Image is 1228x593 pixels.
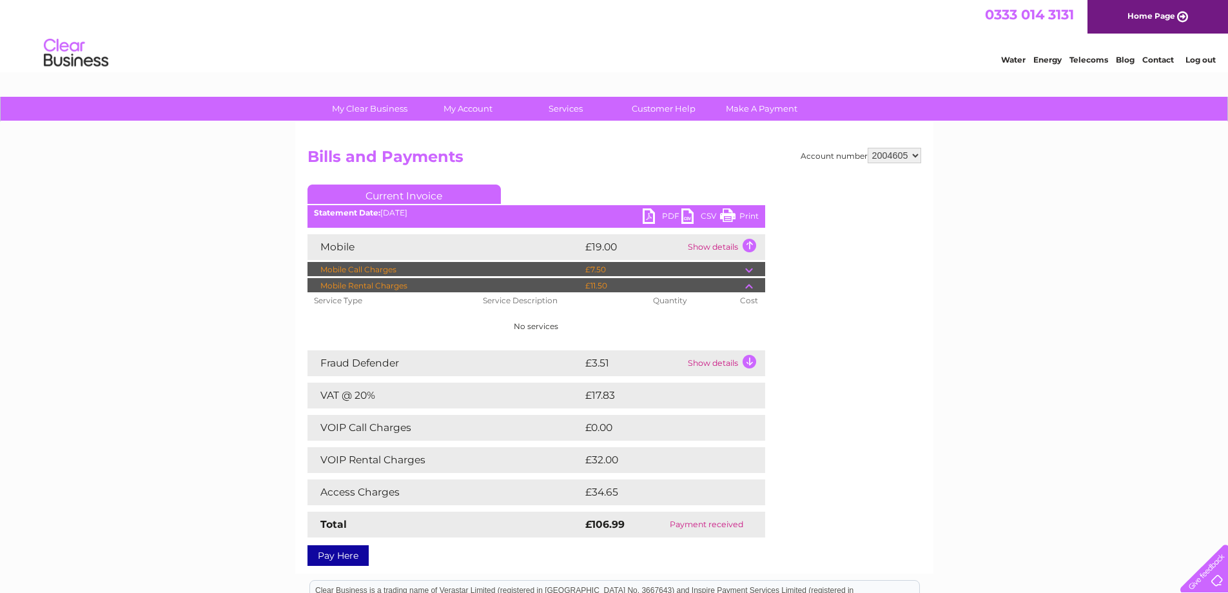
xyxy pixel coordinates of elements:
[582,234,685,260] td: £19.00
[476,292,647,309] th: Service Description
[307,292,476,309] th: Service Type
[643,208,681,227] a: PDF
[307,148,921,172] h2: Bills and Payments
[582,262,745,277] td: £7.50
[648,512,765,538] td: Payment received
[307,262,582,277] td: Mobile Call Charges
[1142,55,1174,65] a: Contact
[317,97,423,121] a: My Clear Business
[310,7,919,63] div: Clear Business is a trading name of Verastar Limited (registered in [GEOGRAPHIC_DATA] No. 3667643...
[1069,55,1108,65] a: Telecoms
[685,350,765,376] td: Show details
[582,350,685,376] td: £3.51
[43,34,109,73] img: logo.png
[801,148,921,163] div: Account number
[582,447,739,473] td: £32.00
[307,383,582,408] td: VAT @ 20%
[708,97,815,121] a: Make A Payment
[681,208,720,227] a: CSV
[307,208,765,217] div: [DATE]
[647,292,734,309] th: Quantity
[582,383,737,408] td: £17.83
[582,479,739,505] td: £34.65
[1001,55,1026,65] a: Water
[734,292,765,309] th: Cost
[512,97,619,121] a: Services
[414,97,521,121] a: My Account
[307,479,582,505] td: Access Charges
[720,208,759,227] a: Print
[582,278,745,294] td: £11.50
[307,415,582,441] td: VOIP Call Charges
[307,447,582,473] td: VOIP Rental Charges
[1185,55,1216,65] a: Log out
[685,234,765,260] td: Show details
[1033,55,1062,65] a: Energy
[307,234,582,260] td: Mobile
[307,545,369,566] a: Pay Here
[307,278,582,294] td: Mobile Rental Charges
[314,208,380,217] b: Statement Date:
[1116,55,1135,65] a: Blog
[307,350,582,376] td: Fraud Defender
[985,6,1074,23] a: 0333 014 3131
[585,518,625,530] strong: £106.99
[582,415,736,441] td: £0.00
[307,309,765,344] td: No services
[320,518,347,530] strong: Total
[610,97,717,121] a: Customer Help
[307,185,501,204] a: Current Invoice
